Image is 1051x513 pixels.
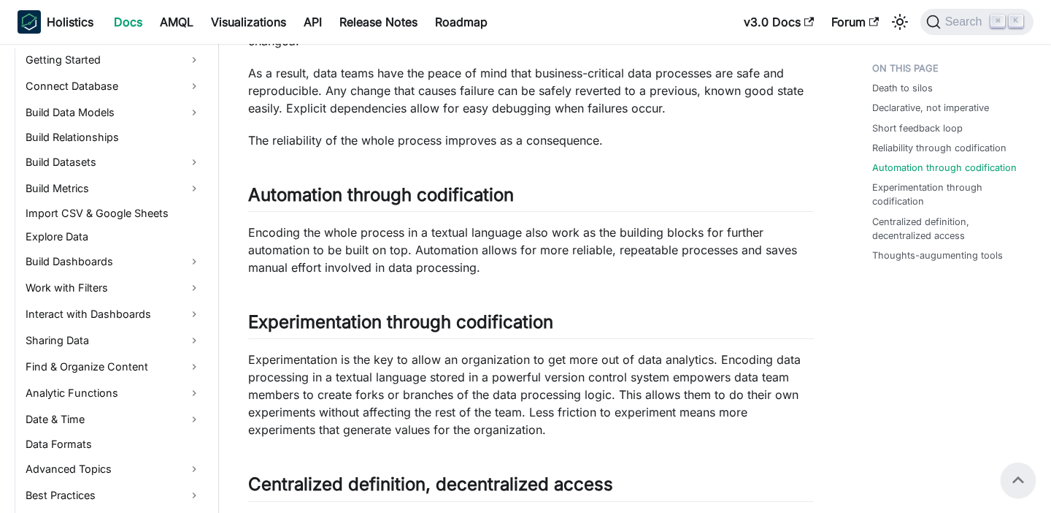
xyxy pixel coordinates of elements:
[990,15,1005,28] kbd: ⌘
[872,101,989,115] a: Declarative, not imperative
[21,227,206,247] a: Explore Data
[248,184,814,212] h2: Automation through codification
[872,248,1003,262] a: Thoughts-augumenting tools
[872,180,1028,208] a: Experimentation through codification
[21,329,206,352] a: Sharing Data
[21,303,206,326] a: Interact with Dashboards
[18,10,93,34] a: HolisticsHolistics
[920,9,1033,35] button: Search (Command+K)
[21,75,206,98] a: Connect Database
[21,101,206,124] a: Build Data Models
[248,64,814,117] p: As a result, data teams have the peace of mind that business-critical data processes are safe and...
[21,408,206,431] a: Date & Time
[21,127,206,148] a: Build Relationships
[202,10,295,34] a: Visualizations
[1009,15,1023,28] kbd: K
[105,10,151,34] a: Docs
[248,474,814,501] h2: Centralized definition, decentralized access
[21,250,206,273] a: Build Dashboards
[21,434,206,455] a: Data Formats
[248,132,814,149] p: The reliability of the whole process improves as a consequence.
[21,484,206,507] a: Best Practices
[21,457,206,481] a: Advanced Topics
[735,10,823,34] a: v3.0 Docs
[295,10,331,34] a: API
[872,161,1017,175] a: Automation through codification
[872,215,1028,243] a: Centralized definition, decentralized access
[248,311,814,339] h2: Experimentation through codification
[872,141,1006,155] a: Reliability through codification
[331,10,426,34] a: Release Notes
[21,381,206,405] a: Analytic Functions
[872,81,933,95] a: Death to silos
[248,224,814,276] p: Encoding the whole process in a textual language also work as the building blocks for further aut...
[941,15,991,28] span: Search
[21,355,206,379] a: Find & Organize Content
[47,13,93,31] b: Holistics
[21,48,206,72] a: Getting Started
[151,10,202,34] a: AMQL
[248,351,814,438] p: Experimentation is the key to allow an organization to get more out of data analytics. Encoding d...
[426,10,496,34] a: Roadmap
[21,177,206,200] a: Build Metrics
[21,276,206,300] a: Work with Filters
[18,10,41,34] img: Holistics
[1001,463,1036,498] button: Scroll back to top
[21,151,206,174] a: Build Datasets
[888,10,912,34] button: Switch between dark and light mode (currently light mode)
[823,10,888,34] a: Forum
[21,203,206,224] a: Import CSV & Google Sheets
[872,121,963,135] a: Short feedback loop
